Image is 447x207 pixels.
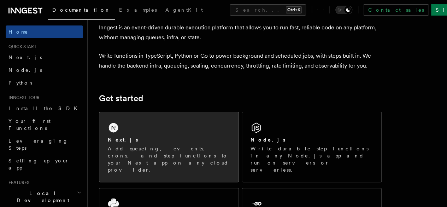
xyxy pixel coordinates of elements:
span: Next.js [8,54,42,60]
span: AgentKit [165,7,203,13]
span: Home [8,28,28,35]
span: Your first Functions [8,118,51,131]
kbd: Ctrl+K [286,6,302,13]
a: Leveraging Steps [6,134,83,154]
a: Get started [99,93,143,103]
span: Python [8,80,34,86]
button: Search...Ctrl+K [230,4,306,16]
a: Your first Functions [6,115,83,134]
a: Documentation [48,2,115,20]
a: Home [6,25,83,38]
a: Node.jsWrite durable step functions in any Node.js app and run on servers or serverless. [242,112,382,182]
a: Install the SDK [6,102,83,115]
p: Inngest is an event-driven durable execution platform that allows you to run fast, reliable code ... [99,23,382,42]
span: Features [6,180,29,185]
span: Documentation [52,7,111,13]
a: Node.js [6,64,83,76]
h2: Node.js [251,136,286,143]
h2: Next.js [108,136,138,143]
a: Contact sales [364,4,428,16]
a: Examples [115,2,161,19]
span: Local Development [6,190,77,204]
button: Toggle dark mode [335,6,352,14]
span: Install the SDK [8,105,82,111]
span: Setting up your app [8,158,69,171]
span: Leveraging Steps [8,138,68,151]
a: Setting up your app [6,154,83,174]
button: Local Development [6,187,83,207]
a: Next.js [6,51,83,64]
p: Add queueing, events, crons, and step functions to your Next app on any cloud provider. [108,145,230,173]
span: Examples [119,7,157,13]
span: Quick start [6,44,36,50]
span: Node.js [8,67,42,73]
p: Write durable step functions in any Node.js app and run on servers or serverless. [251,145,373,173]
span: Inngest tour [6,95,40,100]
a: Python [6,76,83,89]
a: AgentKit [161,2,207,19]
p: Write functions in TypeScript, Python or Go to power background and scheduled jobs, with steps bu... [99,51,382,71]
a: Next.jsAdd queueing, events, crons, and step functions to your Next app on any cloud provider. [99,112,239,182]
